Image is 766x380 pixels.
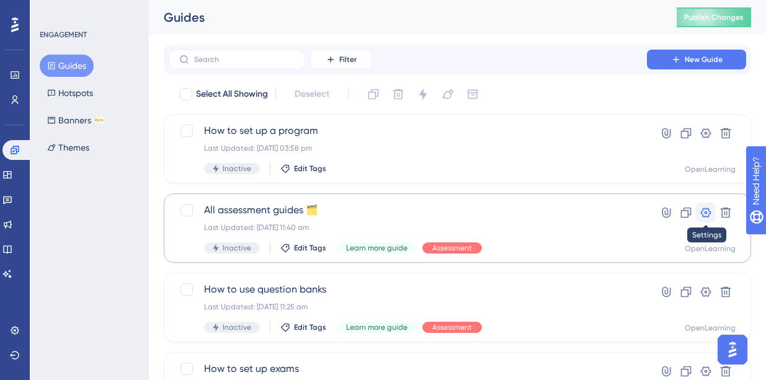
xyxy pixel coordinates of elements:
span: Assessment [432,243,472,253]
div: Last Updated: [DATE] 11:25 am [204,302,612,312]
div: BETA [94,117,105,123]
span: All assessment guides 🗂️ [204,203,612,218]
span: Edit Tags [294,243,326,253]
div: OpenLearning [685,244,736,254]
span: Need Help? [29,3,78,18]
button: Filter [310,50,372,69]
button: Hotspots [40,82,100,104]
input: Search [194,55,295,64]
span: Learn more guide [346,243,407,253]
button: Publish Changes [677,7,751,27]
span: Assessment [432,322,472,332]
button: Guides [40,55,94,77]
button: Deselect [283,83,341,105]
div: Guides [164,9,646,26]
button: Edit Tags [280,243,326,253]
iframe: UserGuiding AI Assistant Launcher [714,331,751,368]
button: BannersBETA [40,109,112,131]
span: Deselect [295,87,329,102]
span: Inactive [223,243,251,253]
div: ENGAGEMENT [40,30,87,40]
button: Edit Tags [280,164,326,174]
span: Learn more guide [346,322,407,332]
span: New Guide [685,55,723,64]
button: Edit Tags [280,322,326,332]
div: OpenLearning [685,164,736,174]
div: Last Updated: [DATE] 11:40 am [204,223,612,232]
span: Select All Showing [196,87,268,102]
span: Publish Changes [684,12,744,22]
span: How to set up exams [204,361,612,376]
span: Inactive [223,164,251,174]
span: How to set up a program [204,123,612,138]
span: Filter [339,55,357,64]
button: Themes [40,136,97,159]
span: Edit Tags [294,322,326,332]
div: Last Updated: [DATE] 03:58 pm [204,143,612,153]
div: OpenLearning [685,323,736,333]
span: Edit Tags [294,164,326,174]
span: How to use question banks [204,282,612,297]
span: Inactive [223,322,251,332]
button: New Guide [647,50,746,69]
